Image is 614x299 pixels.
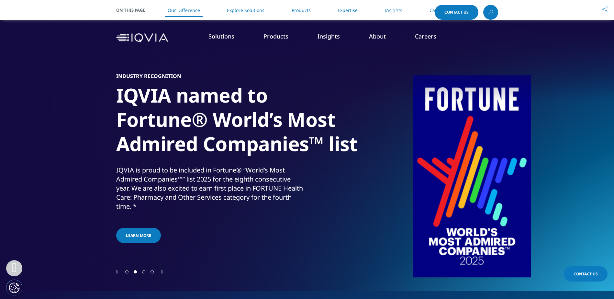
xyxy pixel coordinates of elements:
[564,266,608,282] a: Contact Us
[116,166,306,215] p: IQVIA is proud to be included in Fortune® “World’s Most Admired Companies™” list 2025 for the eig...
[263,32,288,40] a: Products
[161,269,163,275] div: Next slide
[116,33,168,43] img: IQVIA Healthcare Information Technology and Pharma Clinical Research Company
[134,270,137,273] span: Go to slide 2
[125,270,128,273] span: Go to slide 1
[444,10,469,14] span: Contact Us
[151,270,154,273] span: Go to slide 4
[415,32,436,40] a: Careers
[116,269,118,275] div: Previous slide
[116,73,181,79] h5: Industry Recognition
[369,32,386,40] a: About
[208,32,234,40] a: Solutions
[171,23,498,53] nav: Primary
[126,233,151,238] span: Learn more
[318,32,340,40] a: Insights
[116,228,161,243] a: Learn more
[574,271,598,277] span: Contact Us
[116,83,359,160] h1: IQVIA named to Fortune® World’s Most Admired Companies™ list
[116,49,498,269] div: 2 / 4
[6,280,22,296] button: Cookies Settings
[390,10,426,15] span: Choose a Region
[435,5,478,20] a: Contact Us
[142,270,145,273] span: Go to slide 3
